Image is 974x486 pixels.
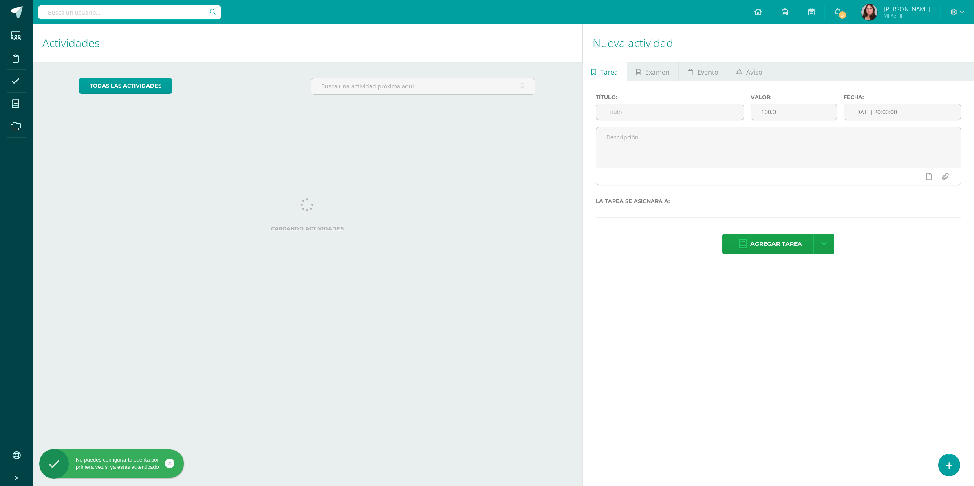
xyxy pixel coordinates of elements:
span: Evento [697,62,718,82]
input: Puntos máximos [751,104,837,120]
a: todas las Actividades [79,78,172,94]
label: La tarea se asignará a: [596,198,961,204]
span: [PERSON_NAME] [884,5,930,13]
a: Tarea [583,62,627,81]
div: No puedes configurar tu cuenta por primera vez si ya estás autenticado [39,456,184,471]
input: Busca una actividad próxima aquí... [311,78,535,94]
label: Cargando actividades [79,225,535,232]
span: Agregar tarea [750,234,802,254]
input: Busca un usuario... [38,5,221,19]
span: Tarea [600,62,618,82]
span: 5 [838,11,847,20]
a: Examen [627,62,678,81]
h1: Nueva actividad [593,24,964,62]
label: Título: [596,94,744,100]
label: Fecha: [844,94,961,100]
span: Mi Perfil [884,12,930,19]
label: Valor: [751,94,837,100]
span: Aviso [746,62,762,82]
input: Fecha de entrega [844,104,961,120]
span: Examen [645,62,670,82]
input: Título [596,104,744,120]
img: a350bbd67ea0b1332974b310169efa85.png [861,4,877,20]
a: Evento [679,62,727,81]
h1: Actividades [42,24,573,62]
a: Aviso [727,62,771,81]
